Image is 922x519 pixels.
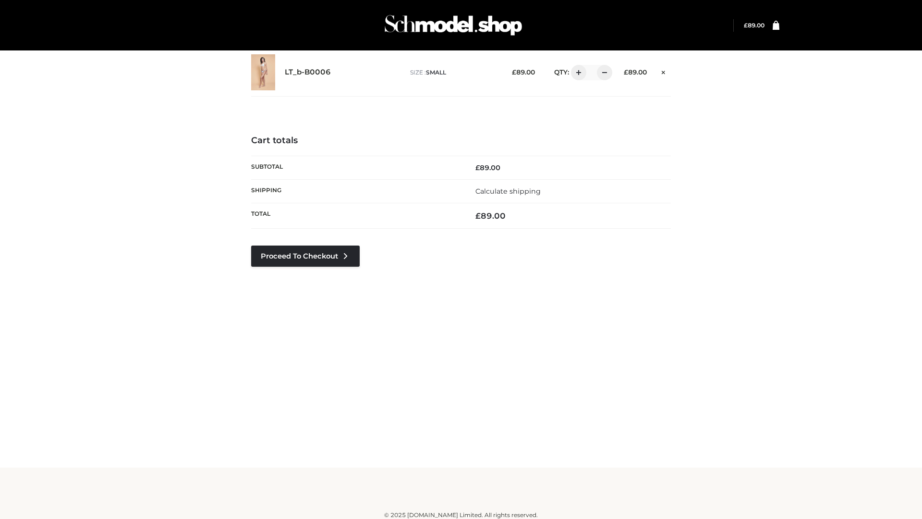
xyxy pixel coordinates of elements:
h4: Cart totals [251,136,671,146]
span: £ [624,68,628,76]
bdi: 89.00 [512,68,535,76]
img: LT_b-B0006 - SMALL [251,54,275,90]
th: Subtotal [251,156,461,179]
th: Shipping [251,179,461,203]
bdi: 89.00 [744,22,764,29]
a: Proceed to Checkout [251,246,360,267]
a: £89.00 [744,22,764,29]
th: Total [251,203,461,229]
img: Schmodel Admin 964 [381,6,525,44]
bdi: 89.00 [475,163,500,172]
a: Remove this item [656,65,671,77]
a: Calculate shipping [475,187,541,196]
span: £ [744,22,748,29]
span: SMALL [426,69,446,76]
p: size : [410,68,497,77]
bdi: 89.00 [475,211,506,221]
bdi: 89.00 [624,68,647,76]
span: £ [475,211,481,221]
span: £ [475,163,480,172]
div: QTY: [545,65,609,80]
a: LT_b-B0006 [285,68,331,77]
span: £ [512,68,516,76]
